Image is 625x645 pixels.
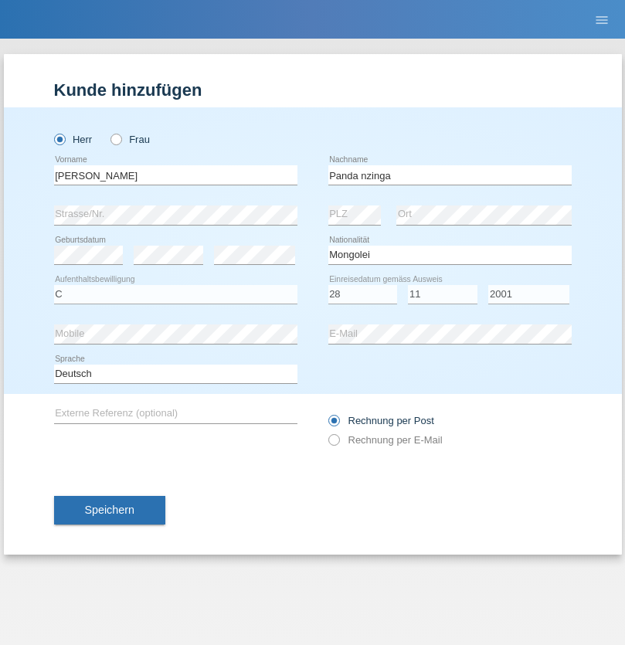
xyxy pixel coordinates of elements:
[110,134,121,144] input: Frau
[54,134,93,145] label: Herr
[328,415,338,434] input: Rechnung per Post
[85,504,134,516] span: Speichern
[328,434,338,453] input: Rechnung per E-Mail
[54,496,165,525] button: Speichern
[586,15,617,24] a: menu
[594,12,610,28] i: menu
[54,80,572,100] h1: Kunde hinzufügen
[110,134,150,145] label: Frau
[54,134,64,144] input: Herr
[328,415,434,426] label: Rechnung per Post
[328,434,443,446] label: Rechnung per E-Mail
